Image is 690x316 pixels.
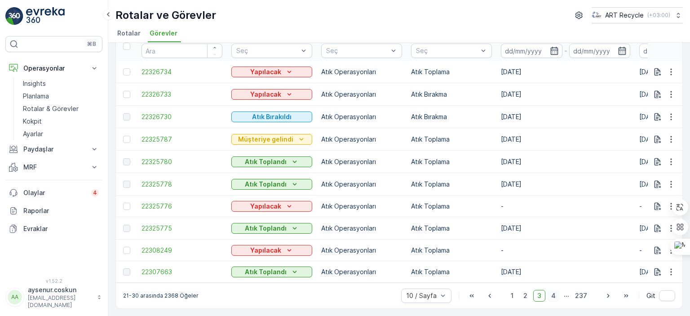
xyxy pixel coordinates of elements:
[245,157,287,166] p: Atık Toplandı
[231,223,312,234] button: Atık Toplandı
[496,173,635,196] td: [DATE]
[23,145,84,154] p: Paydaşlar
[23,206,99,215] p: Raporlar
[231,111,312,122] button: Atık Bırakıldı
[564,45,567,56] p: -
[123,181,130,188] div: Toggle Row Selected
[123,136,130,143] div: Toggle Row Selected
[142,112,222,121] a: 22326730
[245,224,287,233] p: Atık Toplandı
[23,104,79,113] p: Rotalar & Görevler
[5,285,102,309] button: AAaysenur.coskun[EMAIL_ADDRESS][DOMAIN_NAME]
[501,44,562,58] input: dd/mm/yyyy
[496,151,635,173] td: [DATE]
[321,157,402,166] p: Atık Operasyonları
[231,267,312,277] button: Atık Toplandı
[411,180,492,189] p: Atık Toplama
[564,290,569,302] p: ...
[321,202,402,211] p: Atık Operasyonları
[231,89,312,100] button: Yapılacak
[150,29,177,38] span: Görevler
[5,59,102,77] button: Operasyonlar
[23,64,84,73] p: Operasyonlar
[123,268,130,276] div: Toggle Row Selected
[411,67,492,76] p: Atık Toplama
[321,90,402,99] p: Atık Operasyonları
[231,156,312,167] button: Atık Toplandı
[496,83,635,106] td: [DATE]
[23,79,46,88] p: Insights
[142,44,222,58] input: Ara
[123,203,130,210] div: Toggle Row Selected
[411,267,492,276] p: Atık Toplama
[250,67,281,76] p: Yapılacak
[496,128,635,151] td: [DATE]
[23,188,86,197] p: Olaylar
[28,294,93,309] p: [EMAIL_ADDRESS][DOMAIN_NAME]
[142,202,222,211] a: 22325776
[411,246,492,255] p: Atık Toplama
[5,184,102,202] a: Olaylar4
[5,158,102,176] button: MRF
[411,90,492,99] p: Atık Bırakma
[250,202,281,211] p: Yapılacak
[231,201,312,212] button: Yapılacak
[321,180,402,189] p: Atık Operasyonları
[321,224,402,233] p: Atık Operasyonları
[321,112,402,121] p: Atık Operasyonları
[5,278,102,284] span: v 1.52.2
[571,290,591,302] span: 237
[519,290,531,302] span: 2
[23,117,42,126] p: Kokpit
[321,267,402,276] p: Atık Operasyonları
[647,12,670,19] p: ( +03:00 )
[592,7,683,23] button: ART Recycle(+03:00)
[142,267,222,276] a: 22307663
[8,290,22,304] div: AA
[411,112,492,121] p: Atık Bırakma
[19,115,102,128] a: Kokpit
[605,11,644,20] p: ART Recycle
[123,225,130,232] div: Toggle Row Selected
[569,44,631,58] input: dd/mm/yyyy
[23,224,99,233] p: Evraklar
[5,7,23,25] img: logo
[142,180,222,189] a: 22325778
[231,179,312,190] button: Atık Toplandı
[496,240,635,261] td: -
[26,7,65,25] img: logo_light-DOdMpM7g.png
[236,46,298,55] p: Seç
[507,290,517,302] span: 1
[411,224,492,233] p: Atık Toplama
[93,189,97,196] p: 4
[19,77,102,90] a: Insights
[142,157,222,166] a: 22325780
[23,163,84,172] p: MRF
[123,91,130,98] div: Toggle Row Selected
[142,224,222,233] a: 22325775
[142,67,222,76] a: 22326734
[321,67,402,76] p: Atık Operasyonları
[496,106,635,128] td: [DATE]
[5,140,102,158] button: Paydaşlar
[19,128,102,140] a: Ayarlar
[321,135,402,144] p: Atık Operasyonları
[142,135,222,144] span: 22325787
[19,102,102,115] a: Rotalar & Görevler
[496,217,635,240] td: [DATE]
[496,261,635,283] td: [DATE]
[416,46,478,55] p: Seç
[123,158,130,165] div: Toggle Row Selected
[231,245,312,256] button: Yapılacak
[123,68,130,76] div: Toggle Row Selected
[28,285,93,294] p: aysenur.coskun
[142,246,222,255] a: 22308249
[592,10,602,20] img: image_23.png
[115,8,216,22] p: Rotalar ve Görevler
[496,61,635,83] td: [DATE]
[19,90,102,102] a: Planlama
[87,40,96,48] p: ⌘B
